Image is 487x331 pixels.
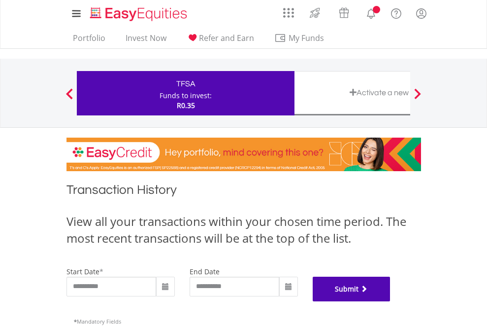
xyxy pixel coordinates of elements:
[83,77,289,91] div: TFSA
[86,2,191,22] a: Home page
[74,318,121,325] span: Mandatory Fields
[60,93,79,103] button: Previous
[409,2,434,24] a: My Profile
[358,2,384,22] a: Notifications
[190,267,220,276] label: end date
[66,213,421,247] div: View all your transactions within your chosen time period. The most recent transactions will be a...
[274,32,339,44] span: My Funds
[88,6,191,22] img: EasyEquities_Logo.png
[183,33,258,48] a: Refer and Earn
[329,2,358,21] a: Vouchers
[408,93,427,103] button: Next
[336,5,352,21] img: vouchers-v2.svg
[66,181,421,203] h1: Transaction History
[122,33,170,48] a: Invest Now
[313,277,390,301] button: Submit
[283,7,294,18] img: grid-menu-icon.svg
[66,138,421,171] img: EasyCredit Promotion Banner
[199,33,254,43] span: Refer and Earn
[160,91,212,101] div: Funds to invest:
[277,2,300,18] a: AppsGrid
[307,5,323,21] img: thrive-v2.svg
[69,33,109,48] a: Portfolio
[177,101,195,110] span: R0.35
[384,2,409,22] a: FAQ's and Support
[66,267,99,276] label: start date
